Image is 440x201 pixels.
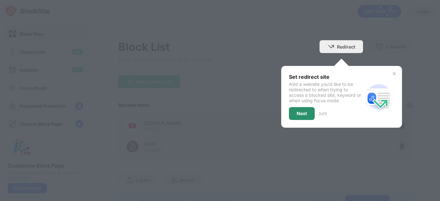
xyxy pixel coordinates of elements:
div: Add a website you’d like to be redirected to when trying to access a blocked site, keyword or whe... [289,81,363,103]
div: Next [297,111,307,116]
div: 2 of 3 [319,111,327,116]
img: redirect.svg [363,81,394,112]
img: x-button.svg [392,71,397,76]
div: Redirect [337,44,355,50]
div: Set redirect site [289,74,363,80]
